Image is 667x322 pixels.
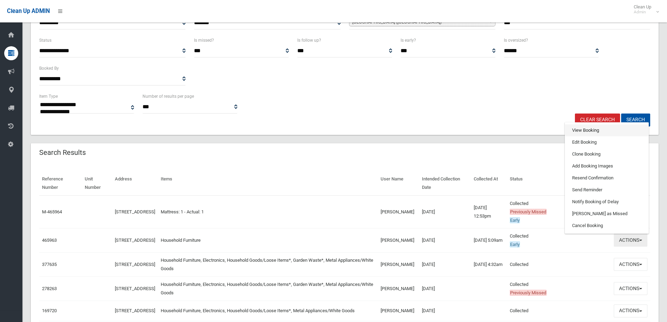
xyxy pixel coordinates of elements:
[634,9,651,15] small: Admin
[507,276,611,301] td: Collected
[39,64,59,72] label: Booked By
[510,217,520,223] span: Early
[42,308,57,313] a: 169720
[507,301,611,321] td: Collected
[42,209,62,214] a: M-465964
[378,276,419,301] td: [PERSON_NAME]
[158,228,378,252] td: Household Furniture
[510,241,520,247] span: Early
[115,209,155,214] a: [STREET_ADDRESS]
[158,196,378,228] td: Mattress: 1 - Actual: 1
[507,252,611,276] td: Collected
[565,184,648,196] a: Send Reminder
[39,171,82,196] th: Reference Number
[565,124,648,136] a: View Booking
[378,301,419,321] td: [PERSON_NAME]
[378,171,419,196] th: User Name
[378,252,419,276] td: [PERSON_NAME]
[419,196,471,228] td: [DATE]
[115,286,155,291] a: [STREET_ADDRESS]
[510,290,547,296] span: Previously Missed
[507,228,611,252] td: Collected
[31,146,94,159] header: Search Results
[158,171,378,196] th: Items
[565,160,648,172] a: Add Booking Images
[297,36,321,44] label: Is follow up?
[419,252,471,276] td: [DATE]
[194,36,214,44] label: Is missed?
[158,276,378,301] td: Household Furniture, Electronics, Household Goods/Loose Items*, Garden Waste*, Metal Appliances/W...
[82,171,112,196] th: Unit Number
[42,262,57,267] a: 377635
[419,301,471,321] td: [DATE]
[143,93,194,100] label: Number of results per page
[621,114,650,126] button: Search
[7,8,50,14] span: Clean Up ADMIN
[504,36,528,44] label: Is oversized?
[115,238,155,243] a: [STREET_ADDRESS]
[42,286,57,291] a: 278263
[565,220,648,232] a: Cancel Booking
[565,208,648,220] a: [PERSON_NAME] as Missed
[419,228,471,252] td: [DATE]
[419,171,471,196] th: Intended Collection Date
[39,36,51,44] label: Status
[471,252,507,276] td: [DATE] 4:32am
[614,282,647,295] button: Actions
[115,262,155,267] a: [STREET_ADDRESS]
[471,228,507,252] td: [DATE] 5:09am
[575,114,620,126] a: Clear Search
[565,172,648,184] a: Resend Confirmation
[158,252,378,276] td: Household Furniture, Electronics, Household Goods/Loose Items*, Garden Waste*, Metal Appliances/W...
[401,36,416,44] label: Is early?
[419,276,471,301] td: [DATE]
[507,196,611,228] td: Collected
[565,148,648,160] a: Clone Booking
[158,301,378,321] td: Household Furniture, Electronics, Household Goods/Loose Items*, Metal Appliances/White Goods
[39,93,58,100] label: Item Type
[630,4,658,15] span: Clean Up
[507,171,611,196] th: Status
[614,234,647,247] button: Actions
[614,258,647,271] button: Actions
[614,304,647,317] button: Actions
[471,196,507,228] td: [DATE] 12:53pm
[378,196,419,228] td: [PERSON_NAME]
[565,196,648,208] a: Notify Booking of Delay
[565,136,648,148] a: Edit Booking
[510,209,547,215] span: Previously Missed
[378,228,419,252] td: [PERSON_NAME]
[112,171,158,196] th: Address
[42,238,57,243] a: 465963
[471,171,507,196] th: Collected At
[115,308,155,313] a: [STREET_ADDRESS]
